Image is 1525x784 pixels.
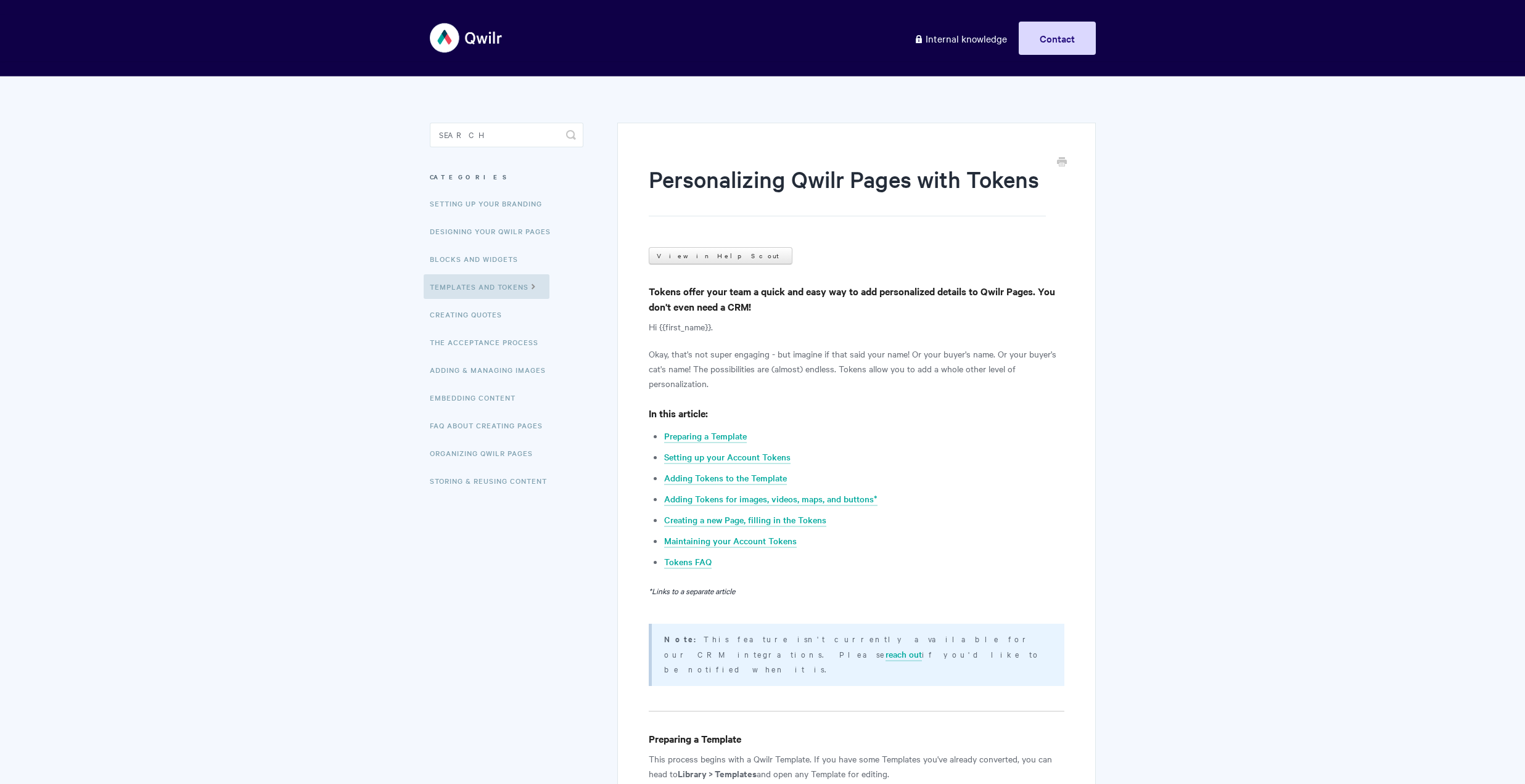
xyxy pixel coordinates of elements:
a: Organizing Qwilr Pages [430,441,542,465]
h4: Tokens offer your team a quick and easy way to add personalized details to Qwilr Pages. You don't... [649,284,1064,314]
a: Creating a new Page, filling in the Tokens [664,513,826,527]
a: Preparing a Template [664,430,747,443]
a: Print this Article [1057,156,1067,169]
a: View in Help Scout [649,247,792,264]
h3: Categories [430,166,583,188]
h4: Preparing a Template [649,731,1064,746]
a: Blocks and Widgets [430,247,527,271]
a: Templates and Tokens [424,274,549,299]
a: Storing & Reusing Content [430,468,556,493]
p: This feature isn't currently available for our CRM integrations. Please if you'd like to be notif... [664,631,1048,676]
a: Tokens FAQ [664,555,712,569]
a: Creating Quotes [430,302,511,327]
a: reach out [886,648,922,661]
a: Embedding Content [430,385,525,410]
p: Hi {{first_name}}. [649,319,1064,334]
p: This process begins with a Qwilr Template. If you have some Templates you've already converted, y... [649,751,1064,781]
em: *Links to a separate article [649,585,735,596]
a: Contact [1019,22,1096,55]
a: Adding Tokens for images, videos, maps, and buttons* [664,492,878,506]
strong: Note: [664,633,704,645]
a: Maintaining your Account Tokens [664,534,797,548]
input: Search [430,123,583,147]
strong: Library > Templates [678,767,757,780]
a: FAQ About Creating Pages [430,413,552,438]
a: Internal knowledge [905,22,1016,55]
a: Setting up your Account Tokens [664,451,791,464]
h4: In this article: [649,406,1064,421]
img: Qwilr Help Center [430,15,503,61]
a: The Acceptance Process [430,330,548,354]
a: Adding Tokens to the Template [664,472,787,485]
a: Designing Your Qwilr Pages [430,219,560,243]
a: Setting up your Branding [430,191,551,216]
h1: Personalizing Qwilr Pages with Tokens [649,163,1045,216]
a: Adding & Managing Images [430,357,555,382]
p: Okay, that's not super engaging - but imagine if that said your name! Or your buyer's name. Or yo... [649,346,1064,391]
